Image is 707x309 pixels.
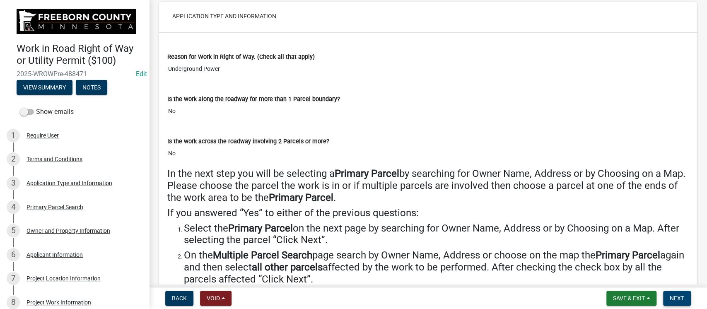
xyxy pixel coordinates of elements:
[27,180,112,186] div: Application Type and Information
[7,152,20,166] div: 2
[17,84,72,91] wm-modal-confirm: Summary
[172,295,187,302] span: Back
[7,129,20,142] div: 1
[228,222,293,234] strong: Primary Parcel
[167,168,689,203] h4: In the next step you will be selecting a by searching for Owner Name, Address or by Choosing on a...
[136,70,147,78] wm-modal-confirm: Edit Application Number
[27,156,82,162] div: Terms and Conditions
[670,295,684,302] span: Next
[27,133,59,138] div: Require User
[76,80,107,95] button: Notes
[17,80,72,95] button: View Summary
[167,207,689,219] h4: If you answered “Yes” to either of the previous questions:
[27,275,101,281] div: Project Location Information
[269,192,333,203] strong: Primary Parcel
[7,224,20,237] div: 5
[596,249,660,261] strong: Primary Parcel
[252,261,323,273] strong: all other parcels
[606,291,656,306] button: Save & Exit
[27,252,83,258] div: Applicant Information
[167,97,340,102] label: Is the work along the roadway for more than 1 Parcel boundary?
[136,70,147,78] a: Edit
[27,204,83,210] div: Primary Parcel Search
[7,200,20,214] div: 4
[7,296,20,309] div: 8
[7,272,20,285] div: 7
[213,249,312,261] strong: Multiple Parcel Search
[335,168,399,179] strong: Primary Parcel
[166,9,283,24] button: Application Type and Information
[20,107,74,117] label: Show emails
[207,295,220,302] span: Void
[165,291,193,306] button: Back
[7,176,20,190] div: 3
[17,43,142,67] h4: Work in Road Right of Way or Utility Permit ($100)
[200,291,232,306] button: Void
[184,222,689,246] h4: Select the on the next page by searching for Owner Name, Address or by Choosing on a Map. After s...
[27,228,110,234] div: Owner and Property Information
[7,248,20,261] div: 6
[613,295,645,302] span: Save & Exit
[27,299,91,305] div: Project Work Information
[663,291,691,306] button: Next
[17,70,133,78] span: 2025-WROWPre-488471
[167,139,329,145] label: Is the work across the roadway involving 2 Parcels or more?
[184,249,689,285] h4: On the page search by Owner Name, Address or choose on the map the again and then select affected...
[76,84,107,91] wm-modal-confirm: Notes
[167,54,315,60] label: Reason for Work in Right of Way. (Check all that apply)
[17,9,136,34] img: Freeborn County, Minnesota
